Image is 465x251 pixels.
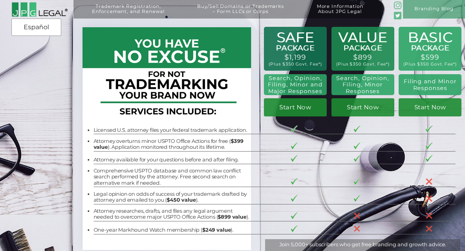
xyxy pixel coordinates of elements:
img: checkmark-border-3.png [425,126,433,132]
b: $249 value [202,227,231,233]
a: More InformationAbout JPG Legal [303,4,377,22]
img: checkmark-border-3.png [354,195,361,202]
img: checkmark-border-3.png [291,212,298,219]
img: checkmark-border-3.png [291,178,298,185]
h2: Search, Opinion, Filing, Minor and Major Responses [267,75,324,94]
h2: Search, Opinion, Filing, Minor Responses [335,75,390,94]
img: X-30-3.png [425,225,433,232]
img: checkmark-border-3.png [354,126,361,132]
img: X-30-3.png [425,195,433,202]
li: Comprehensive USPTO database and common law conflict search performed by the attorney. Free secon... [94,168,250,186]
img: Twitter_Social_Icon_Rounded_Square_Color-mid-green3-90.png [394,12,402,20]
li: Licensed U.S. attorney files your federal trademark application. [94,127,250,133]
img: X-30-3.png [425,178,433,185]
b: $399 value [94,138,243,150]
a: Start Now [264,98,327,116]
li: Attorney available for your questions before and after filing. [94,157,250,163]
img: X-30-3.png [354,212,361,219]
a: Trademark Registration,Enforcement, and Renewal [78,4,179,22]
img: checkmark-border-3.png [291,155,298,162]
img: checkmark-border-3.png [354,155,361,162]
img: checkmark-border-3.png [354,178,361,185]
img: X-30-3.png [354,225,361,232]
li: Attorney researches, drafts, and files any legal argument needed to overcome major USPTO Office A... [94,208,250,220]
img: checkmark-border-3.png [425,155,433,162]
li: One-year Markhound Watch membership ( ). [94,227,250,233]
img: 2016-logo-black-letters-3-r.png [11,2,67,17]
a: Start Now [331,98,394,116]
img: X-30-3.png [425,212,433,219]
img: checkmark-border-3.png [425,142,433,149]
img: checkmark-border-3.png [291,126,298,132]
b: $899 value [218,214,246,220]
img: glyph-logo_May2016-green3-90.png [394,2,402,9]
img: checkmark-border-3.png [291,195,298,202]
a: Start Now [399,98,461,116]
b: $450 value [167,197,196,203]
h2: Filing and Minor Responses [403,78,458,91]
a: Español [14,20,59,34]
a: Buy/Sell Domains or Trademarks– Form LLCs or Corps [183,4,298,22]
img: checkmark-border-3.png [354,142,361,149]
li: Legal opinion on odds of success of your trademark drafted by attorney and emailed to you ( ). [94,191,250,203]
img: checkmark-border-3.png [291,142,298,149]
div: Join 5,000+ subscribers who get free branding and growth advice. [265,241,460,247]
li: Attorney overturns minor USPTO Office Actions for free ( ). Application monitored throughout its ... [94,138,250,150]
img: checkmark-border-3.png [291,225,298,232]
